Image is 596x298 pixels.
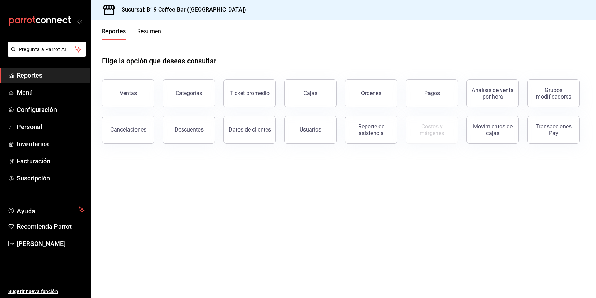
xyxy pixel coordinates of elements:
[17,173,85,183] span: Suscripción
[471,123,514,136] div: Movimientos de cajas
[77,18,82,24] button: open_drawer_menu
[410,123,454,136] div: Costos y márgenes
[303,89,318,98] div: Cajas
[406,79,458,107] button: Pagos
[17,139,85,149] span: Inventarios
[345,116,397,144] button: Reporte de asistencia
[17,105,85,114] span: Configuración
[406,116,458,144] button: Contrata inventarios para ver este reporte
[17,239,85,248] span: [PERSON_NAME]
[527,116,580,144] button: Transacciones Pay
[102,116,154,144] button: Cancelaciones
[102,79,154,107] button: Ventas
[349,123,393,136] div: Reporte de asistencia
[110,126,146,133] div: Cancelaciones
[116,6,246,14] h3: Sucursal: B19 Coffee Bar ([GEOGRAPHIC_DATA])
[137,28,161,40] button: Resumen
[284,79,337,107] a: Cajas
[17,122,85,132] span: Personal
[17,222,85,231] span: Recomienda Parrot
[532,123,575,136] div: Transacciones Pay
[229,126,271,133] div: Datos de clientes
[19,46,75,53] span: Pregunta a Parrot AI
[102,28,126,40] button: Reportes
[17,206,76,214] span: Ayuda
[345,79,397,107] button: Órdenes
[230,90,270,97] div: Ticket promedio
[361,90,381,97] div: Órdenes
[466,116,519,144] button: Movimientos de cajas
[102,56,216,66] h1: Elige la opción que deseas consultar
[223,79,276,107] button: Ticket promedio
[5,51,86,58] a: Pregunta a Parrot AI
[223,116,276,144] button: Datos de clientes
[102,28,161,40] div: navigation tabs
[175,126,204,133] div: Descuentos
[8,42,86,57] button: Pregunta a Parrot AI
[17,88,85,97] span: Menú
[527,79,580,107] button: Grupos modificadores
[120,90,137,97] div: Ventas
[284,116,337,144] button: Usuarios
[466,79,519,107] button: Análisis de venta por hora
[471,87,514,100] div: Análisis de venta por hora
[176,90,202,97] div: Categorías
[163,79,215,107] button: Categorías
[424,90,440,97] div: Pagos
[300,126,321,133] div: Usuarios
[163,116,215,144] button: Descuentos
[17,156,85,166] span: Facturación
[8,288,85,295] span: Sugerir nueva función
[17,71,85,80] span: Reportes
[532,87,575,100] div: Grupos modificadores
